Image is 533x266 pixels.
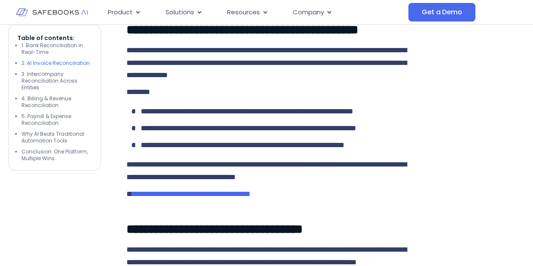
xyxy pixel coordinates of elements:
li: Why AI Beats Traditional Automation Tools [21,131,92,144]
li: 2. AI Invoice Reconciliation [21,60,92,67]
span: Product [108,8,133,17]
div: Menu Toggle [101,4,408,21]
li: 5. Payroll & Expense Reconciliation [21,113,92,126]
li: 3. Intercompany Reconciliation Across Entities [21,71,92,91]
span: Solutions [166,8,194,17]
li: 1. Bank Reconciliation in Real-Time [21,42,92,56]
nav: Menu [101,4,408,21]
span: Resources [227,8,260,17]
li: 4. Billing & Revenue Reconciliation [21,95,92,109]
li: Conclusion: One Platform, Multiple Wins [21,148,92,162]
span: Company [293,8,324,17]
span: Get a Demo [422,8,462,16]
p: Table of contents: [17,34,92,42]
a: Get a Demo [408,3,475,21]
